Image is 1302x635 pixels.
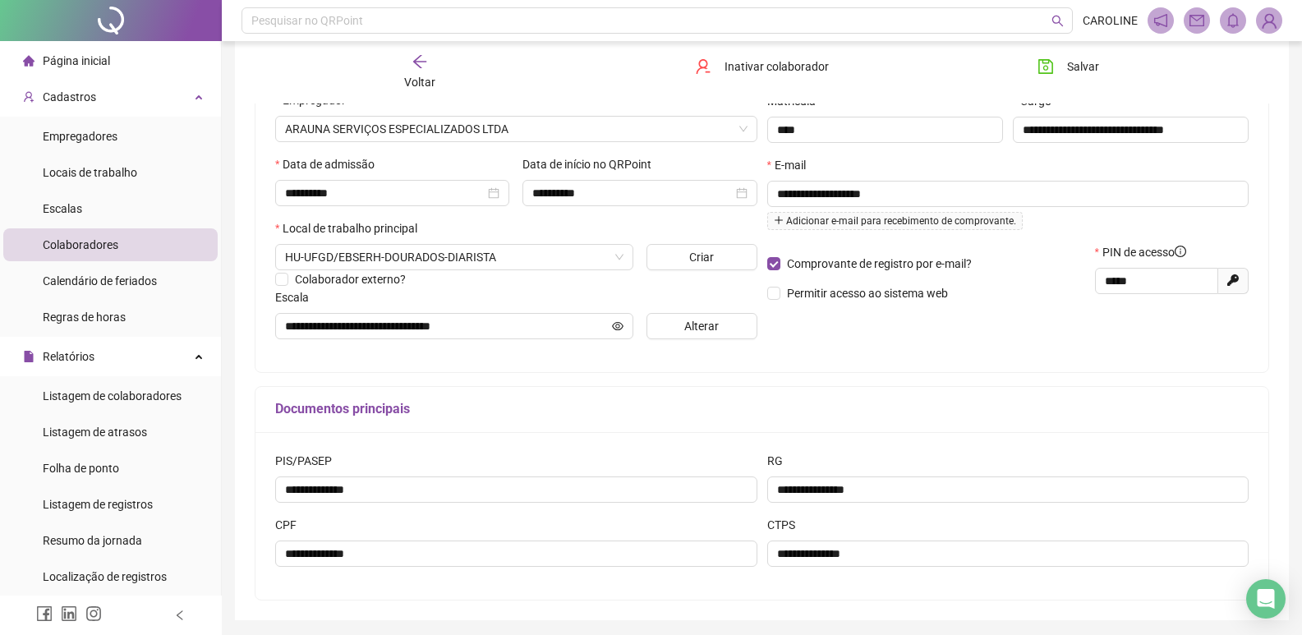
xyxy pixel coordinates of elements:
[275,219,428,237] label: Local de trabalho principal
[725,58,829,76] span: Inativar colaborador
[787,257,972,270] span: Comprovante de registro por e-mail?
[774,215,784,225] span: plus
[285,245,623,269] span: RUA IVO ALVES DA ROCHA, 558 – ALTOS DO INDAIÁ
[1189,13,1204,28] span: mail
[43,166,137,179] span: Locais de trabalho
[43,498,153,511] span: Listagem de registros
[43,54,110,67] span: Página inicial
[683,53,841,80] button: Inativar colaborador
[43,90,96,104] span: Cadastros
[1257,8,1281,33] img: 89421
[275,452,343,470] label: PIS/PASEP
[684,317,719,335] span: Alterar
[689,248,714,266] span: Criar
[1037,58,1054,75] span: save
[43,389,182,403] span: Listagem de colaboradores
[612,320,623,332] span: eye
[285,117,748,141] span: ARAUNA SERVIÇOS ESPECIALIZADOS LTDA
[1175,246,1186,257] span: info-circle
[23,91,35,103] span: user-add
[275,399,1249,419] h5: Documentos principais
[43,350,94,363] span: Relatórios
[275,516,307,534] label: CPF
[695,58,711,75] span: user-delete
[43,130,117,143] span: Empregadores
[295,273,406,286] span: Colaborador externo?
[23,55,35,67] span: home
[1025,53,1111,80] button: Salvar
[646,244,757,270] button: Criar
[43,311,126,324] span: Regras de horas
[404,76,435,89] span: Voltar
[1246,579,1286,619] div: Open Intercom Messenger
[1051,15,1064,27] span: search
[767,212,1023,230] span: Adicionar e-mail para recebimento de comprovante.
[43,570,167,583] span: Localização de registros
[767,452,794,470] label: RG
[1153,13,1168,28] span: notification
[275,155,385,173] label: Data de admissão
[43,238,118,251] span: Colaboradores
[767,156,817,174] label: E-mail
[43,274,157,288] span: Calendário de feriados
[23,351,35,362] span: file
[646,313,757,339] button: Alterar
[1226,13,1240,28] span: bell
[412,53,428,70] span: arrow-left
[767,516,806,534] label: CTPS
[85,605,102,622] span: instagram
[43,462,119,475] span: Folha de ponto
[43,202,82,215] span: Escalas
[1067,58,1099,76] span: Salvar
[787,287,948,300] span: Permitir acesso ao sistema web
[275,288,320,306] label: Escala
[43,534,142,547] span: Resumo da jornada
[174,610,186,621] span: left
[36,605,53,622] span: facebook
[61,605,77,622] span: linkedin
[43,426,147,439] span: Listagem de atrasos
[1083,12,1138,30] span: CAROLINE
[522,155,662,173] label: Data de início no QRPoint
[1102,243,1186,261] span: PIN de acesso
